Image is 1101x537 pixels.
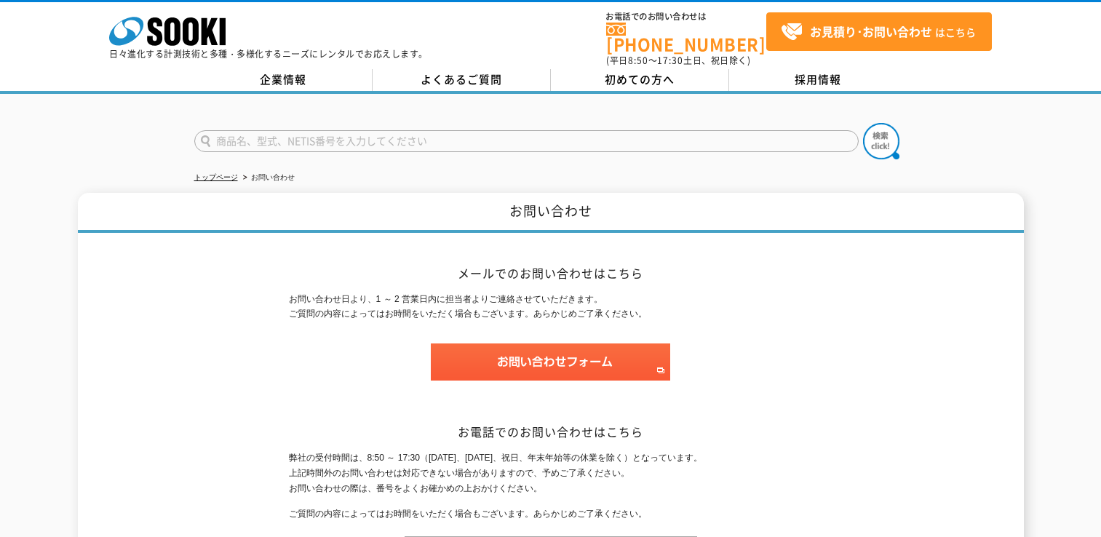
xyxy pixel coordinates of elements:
img: お問い合わせフォーム [431,343,670,381]
span: (平日 ～ 土日、祝日除く) [606,54,750,67]
a: 採用情報 [729,69,907,91]
strong: お見積り･お問い合わせ [810,23,932,40]
span: 8:50 [628,54,648,67]
a: 初めての方へ [551,69,729,91]
h2: お電話でのお問い合わせはこちら [289,424,813,439]
a: お見積り･お問い合わせはこちら [766,12,992,51]
span: はこちら [781,21,976,43]
a: トップページ [194,173,238,181]
h2: メールでのお問い合わせはこちら [289,266,813,281]
a: よくあるご質問 [373,69,551,91]
li: お問い合わせ [240,170,295,186]
p: 日々進化する計測技術と多種・多様化するニーズにレンタルでお応えします。 [109,49,428,58]
span: 初めての方へ [605,71,675,87]
img: btn_search.png [863,123,899,159]
input: 商品名、型式、NETIS番号を入力してください [194,130,859,152]
a: 企業情報 [194,69,373,91]
p: 弊社の受付時間は、8:50 ～ 17:30（[DATE]、[DATE]、祝日、年末年始等の休業を除く）となっています。 上記時間外のお問い合わせは対応できない場合がありますので、予めご了承くださ... [289,450,813,496]
p: お問い合わせ日より、1 ～ 2 営業日内に担当者よりご連絡させていただきます。 ご質問の内容によってはお時間をいただく場合もございます。あらかじめご了承ください。 [289,292,813,322]
a: お問い合わせフォーム [431,367,670,378]
span: お電話でのお問い合わせは [606,12,766,21]
h1: お問い合わせ [78,193,1024,233]
a: [PHONE_NUMBER] [606,23,766,52]
span: 17:30 [657,54,683,67]
p: ご質問の内容によってはお時間をいただく場合もございます。あらかじめご了承ください。 [289,506,813,522]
